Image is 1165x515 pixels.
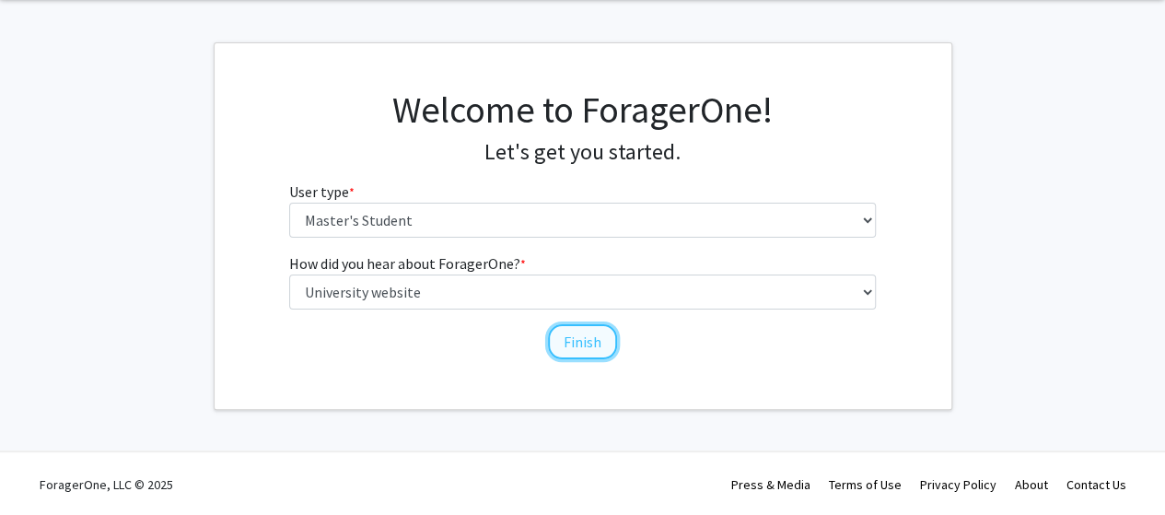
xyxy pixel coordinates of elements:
[920,476,996,493] a: Privacy Policy
[829,476,902,493] a: Terms of Use
[1066,476,1126,493] a: Contact Us
[289,88,876,132] h1: Welcome to ForagerOne!
[289,252,526,275] label: How did you hear about ForagerOne?
[1015,476,1048,493] a: About
[548,324,617,359] button: Finish
[289,139,876,166] h4: Let's get you started.
[731,476,810,493] a: Press & Media
[289,181,355,203] label: User type
[14,432,78,501] iframe: Chat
